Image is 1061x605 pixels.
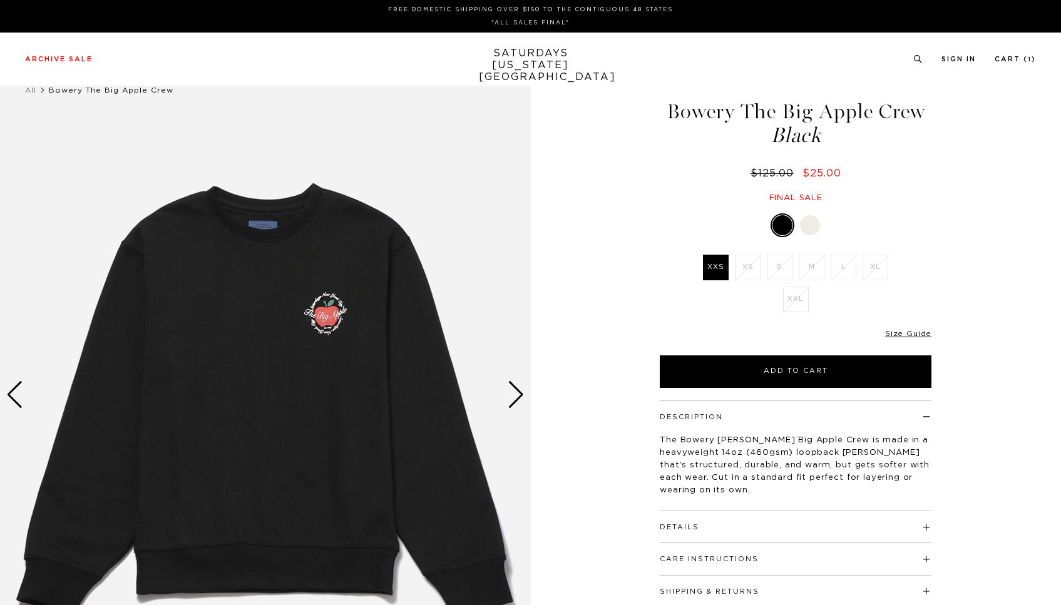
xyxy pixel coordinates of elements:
label: XXS [703,255,729,280]
a: SATURDAYS[US_STATE][GEOGRAPHIC_DATA] [479,48,582,83]
a: Sign In [941,56,976,63]
a: All [25,86,36,94]
button: Details [660,524,699,531]
span: Bowery The Big Apple Crew [49,86,173,94]
a: Archive Sale [25,56,93,63]
span: $25.00 [802,168,841,178]
p: The Bowery [PERSON_NAME] Big Apple Crew is made in a heavyweight 14oz (460gsm) loopback [PERSON_N... [660,434,931,497]
a: Size Guide [885,330,931,337]
div: Final sale [658,193,933,203]
div: Next slide [508,381,525,409]
small: 1 [1028,57,1032,63]
p: FREE DOMESTIC SHIPPING OVER $150 TO THE CONTIGUOUS 48 STATES [30,5,1031,14]
a: Cart (1) [995,56,1036,63]
button: Shipping & Returns [660,588,759,595]
div: Previous slide [6,381,23,409]
h1: Bowery The Big Apple Crew [658,101,933,146]
button: Add to Cart [660,355,931,388]
p: *ALL SALES FINAL* [30,18,1031,28]
button: Description [660,414,723,420]
button: Care Instructions [660,556,759,562]
del: $125.00 [751,168,799,178]
span: Black [658,125,933,146]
